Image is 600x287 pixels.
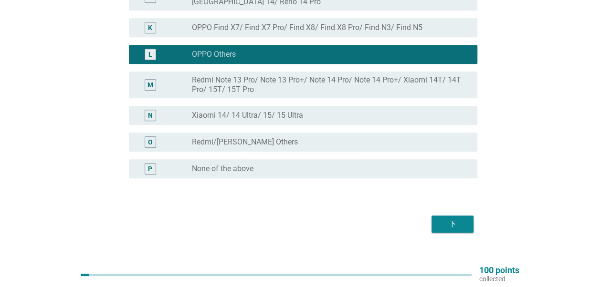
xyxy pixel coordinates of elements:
[192,75,462,94] label: Redmi Note 13 Pro/ Note 13 Pro+/ Note 14 Pro/ Note 14 Pro+/ Xiaomi 14T/ 14T Pro/ 15T/ 15T Pro
[192,164,253,174] label: None of the above
[432,215,474,233] button: 下
[148,50,152,60] div: L
[148,164,152,174] div: P
[479,275,519,283] p: collected
[192,111,303,120] label: Xiaomi 14/ 14 Ultra/ 15/ 15 Ultra
[148,23,152,33] div: K
[192,23,422,32] label: OPPO Find X7/ Find X7 Pro/ Find X8/ Find X8 Pro/ Find N3/ Find N5
[147,80,153,90] div: M
[479,266,519,275] p: 100 points
[439,218,466,230] div: 下
[192,50,236,59] label: OPPO Others
[148,137,153,147] div: O
[192,137,298,147] label: Redmi/[PERSON_NAME] Others
[148,111,153,121] div: N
